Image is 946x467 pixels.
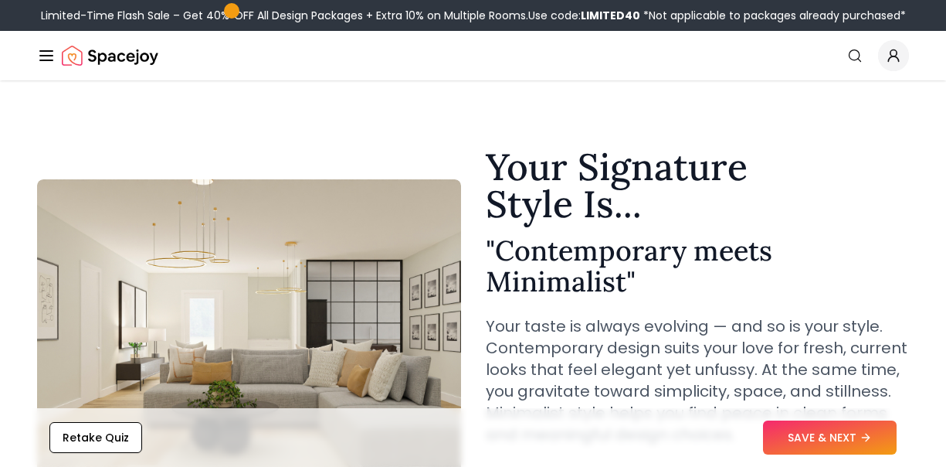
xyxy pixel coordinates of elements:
[486,315,910,445] p: Your taste is always evolving — and so is your style. Contemporary design suits your love for fre...
[62,40,158,71] img: Spacejoy Logo
[640,8,906,23] span: *Not applicable to packages already purchased*
[41,8,906,23] div: Limited-Time Flash Sale – Get 40% OFF All Design Packages + Extra 10% on Multiple Rooms.
[528,8,640,23] span: Use code:
[486,148,910,223] h1: Your Signature Style Is...
[37,31,909,80] nav: Global
[581,8,640,23] b: LIMITED40
[49,422,142,453] button: Retake Quiz
[486,235,910,297] h2: " Contemporary meets Minimalist "
[763,421,897,455] button: SAVE & NEXT
[62,40,158,71] a: Spacejoy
